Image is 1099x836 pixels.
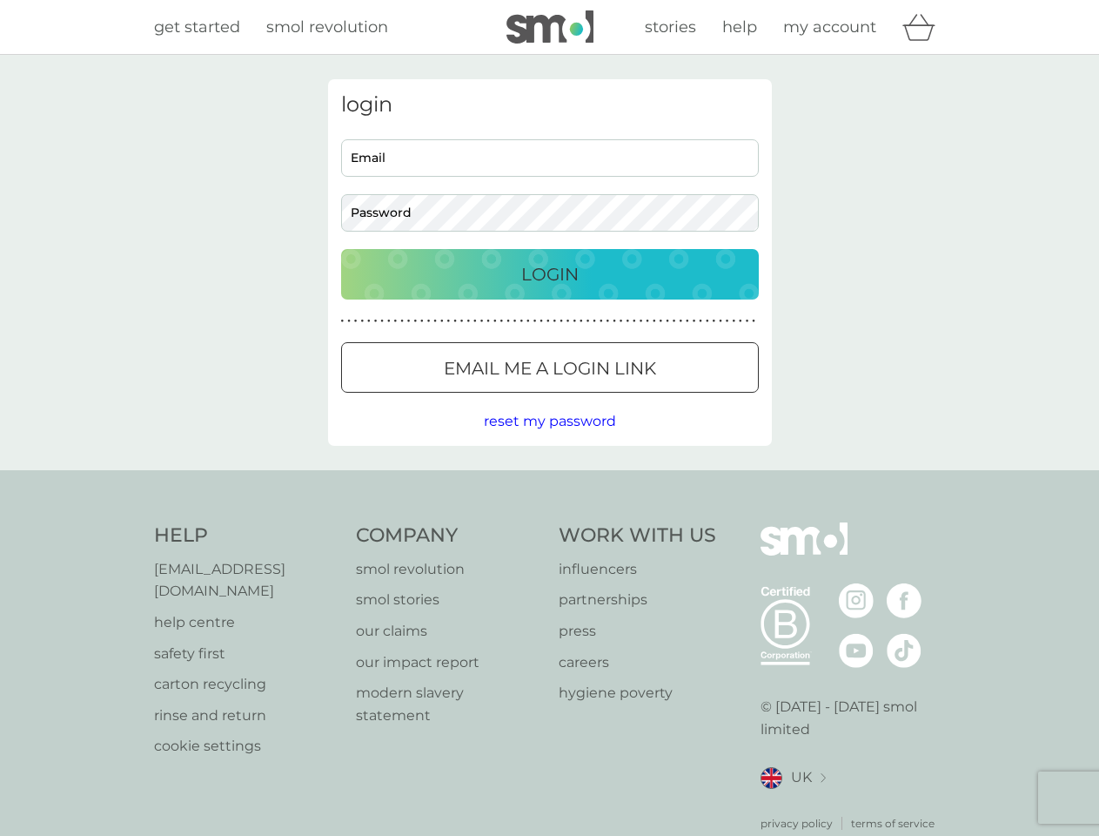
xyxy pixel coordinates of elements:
[821,773,826,783] img: select a new location
[341,317,345,326] p: ●
[739,317,742,326] p: ●
[447,317,451,326] p: ●
[626,317,629,326] p: ●
[573,317,576,326] p: ●
[356,522,541,549] h4: Company
[761,767,782,789] img: UK flag
[839,633,874,668] img: visit the smol Youtube page
[154,558,339,603] p: [EMAIL_ADDRESS][DOMAIN_NAME]
[356,589,541,611] a: smol stories
[480,317,484,326] p: ●
[580,317,583,326] p: ●
[546,317,550,326] p: ●
[400,317,404,326] p: ●
[356,620,541,643] a: our claims
[559,620,716,643] p: press
[559,682,716,705] a: hygiene poverty
[427,317,431,326] p: ●
[706,317,709,326] p: ●
[783,17,876,37] span: my account
[646,317,649,326] p: ●
[851,815,935,832] a: terms of service
[559,558,716,581] p: influencers
[686,317,689,326] p: ●
[559,651,716,674] a: careers
[506,317,510,326] p: ●
[693,317,696,326] p: ●
[154,673,339,696] a: carton recycling
[559,589,716,611] a: partnerships
[633,317,636,326] p: ●
[620,317,623,326] p: ●
[606,317,610,326] p: ●
[466,317,470,326] p: ●
[887,633,921,668] img: visit the smol Tiktok page
[660,317,663,326] p: ●
[460,317,464,326] p: ●
[341,342,759,393] button: Email me a login link
[719,317,722,326] p: ●
[154,522,339,549] h4: Help
[521,260,579,288] p: Login
[560,317,563,326] p: ●
[356,682,541,726] a: modern slavery statement
[726,317,729,326] p: ●
[539,317,543,326] p: ●
[645,15,696,40] a: stories
[600,317,603,326] p: ●
[154,17,240,37] span: get started
[699,317,702,326] p: ●
[722,17,757,37] span: help
[679,317,682,326] p: ●
[356,651,541,674] p: our impact report
[839,583,874,618] img: visit the smol Instagram page
[486,317,490,326] p: ●
[367,317,371,326] p: ●
[387,317,391,326] p: ●
[902,10,946,44] div: basket
[266,15,388,40] a: smol revolution
[673,317,676,326] p: ●
[440,317,444,326] p: ●
[266,17,388,37] span: smol revolution
[713,317,716,326] p: ●
[444,354,656,382] p: Email me a login link
[653,317,656,326] p: ●
[593,317,596,326] p: ●
[761,522,848,582] img: smol
[732,317,735,326] p: ●
[420,317,424,326] p: ●
[473,317,477,326] p: ●
[484,413,616,429] span: reset my password
[154,705,339,727] p: rinse and return
[613,317,616,326] p: ●
[433,317,437,326] p: ●
[761,815,833,832] p: privacy policy
[722,15,757,40] a: help
[341,92,759,118] h3: login
[356,558,541,581] a: smol revolution
[640,317,643,326] p: ●
[484,410,616,433] button: reset my password
[533,317,537,326] p: ●
[394,317,398,326] p: ●
[154,643,339,665] a: safety first
[374,317,378,326] p: ●
[666,317,669,326] p: ●
[761,696,946,740] p: © [DATE] - [DATE] smol limited
[347,317,351,326] p: ●
[746,317,749,326] p: ●
[154,15,240,40] a: get started
[154,735,339,758] p: cookie settings
[887,583,921,618] img: visit the smol Facebook page
[407,317,411,326] p: ●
